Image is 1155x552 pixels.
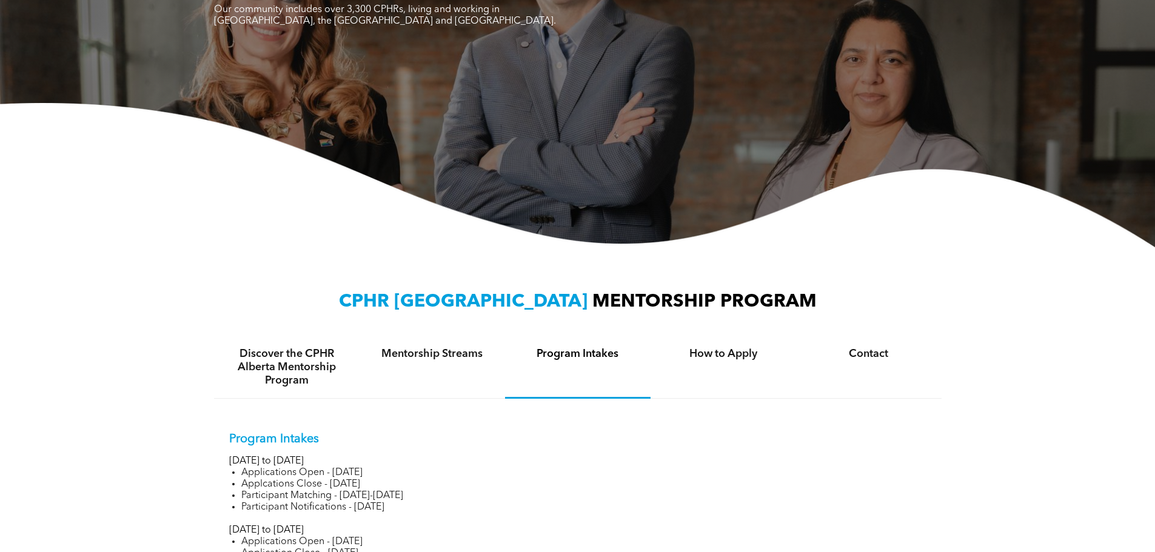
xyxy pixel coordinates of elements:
h4: How to Apply [661,347,785,361]
h4: Discover the CPHR Alberta Mentorship Program [225,347,349,387]
h4: Program Intakes [516,347,640,361]
li: Applications Open - [DATE] [241,467,926,479]
span: CPHR [GEOGRAPHIC_DATA] [339,293,588,311]
span: MENTORSHIP PROGRAM [592,293,817,311]
li: Applications Open - [DATE] [241,536,926,548]
h4: Contact [807,347,931,361]
p: [DATE] to [DATE] [229,525,926,536]
li: Applcations Close - [DATE] [241,479,926,490]
li: Participant Notifications - [DATE] [241,502,926,513]
p: [DATE] to [DATE] [229,456,926,467]
li: Participant Matching - [DATE]-[DATE] [241,490,926,502]
h4: Mentorship Streams [370,347,494,361]
span: Our community includes over 3,300 CPHRs, living and working in [GEOGRAPHIC_DATA], the [GEOGRAPHIC... [214,5,556,26]
p: Program Intakes [229,432,926,447]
